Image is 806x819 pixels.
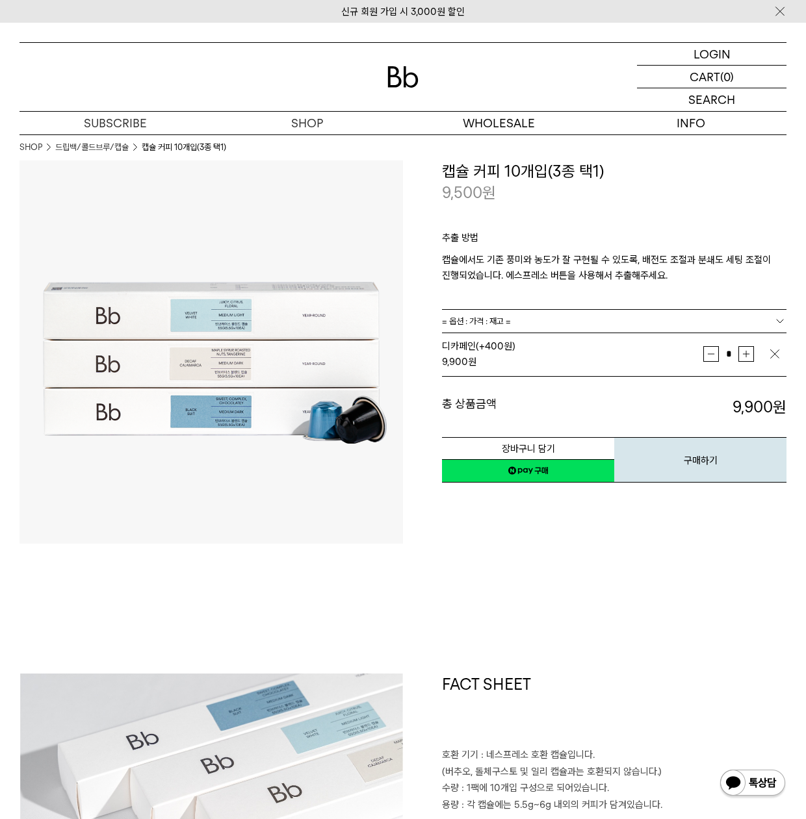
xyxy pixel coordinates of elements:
[694,43,731,65] p: LOGIN
[637,66,786,88] a: CART (0)
[442,782,459,794] span: 수량
[482,183,496,202] span: 원
[461,782,609,794] span: : 1팩에 10개입 구성으로 되어있습니다.
[733,397,786,416] strong: 9,900
[442,749,478,761] span: 호환 기기
[442,437,614,460] button: 장바구니 담기
[19,141,42,154] a: SHOP
[720,66,734,88] p: (0)
[211,112,403,134] a: SHOP
[442,160,786,183] h3: 캡슐 커피 10개입(3종 택1)
[719,768,786,800] img: 카카오톡 채널 1:1 채팅 버튼
[481,749,595,761] span: : 네스프레소 호환 캡슐입니다.
[442,354,703,370] div: 원
[703,346,719,362] button: 감소
[768,347,781,360] img: 삭제
[442,340,515,352] span: 디카페인 (+400원)
[595,112,786,134] p: INFO
[55,141,129,154] a: 드립백/콜드브루/캡슐
[773,397,786,416] b: 원
[442,182,496,204] p: 9,500
[19,112,211,134] a: SUBSCRIBE
[341,6,465,18] a: 신규 회원 가입 시 3,000원 할인
[403,112,595,134] p: WHOLESALE
[738,346,754,362] button: 증가
[637,43,786,66] a: LOGIN
[142,141,226,154] li: 캡슐 커피 10개입(3종 택1)
[442,310,511,333] span: = 옵션 : 가격 : 재고 =
[19,160,403,544] img: 캡슐 커피 10개입(3종 택1)
[387,66,419,88] img: 로고
[442,674,786,748] h1: FACT SHEET
[690,66,720,88] p: CART
[442,230,786,252] p: 추출 방법
[442,252,786,283] p: 캡슐에서도 기존 풍미와 농도가 잘 구현될 수 있도록, 배전도 조절과 분쇄도 세팅 조절이 진행되었습니다. 에스프레소 버튼을 사용해서 추출해주세요.
[442,459,614,483] a: 새창
[442,766,662,777] span: (버추오, 돌체구스토 및 일리 캡슐과는 호환되지 않습니다.)
[442,799,459,811] span: 용량
[461,799,662,811] span: : 각 캡슐에는 5.5g~6g 내외의 커피가 담겨있습니다.
[442,356,468,368] strong: 9,900
[442,396,614,418] dt: 총 상품금액
[688,88,735,111] p: SEARCH
[614,437,786,483] button: 구매하기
